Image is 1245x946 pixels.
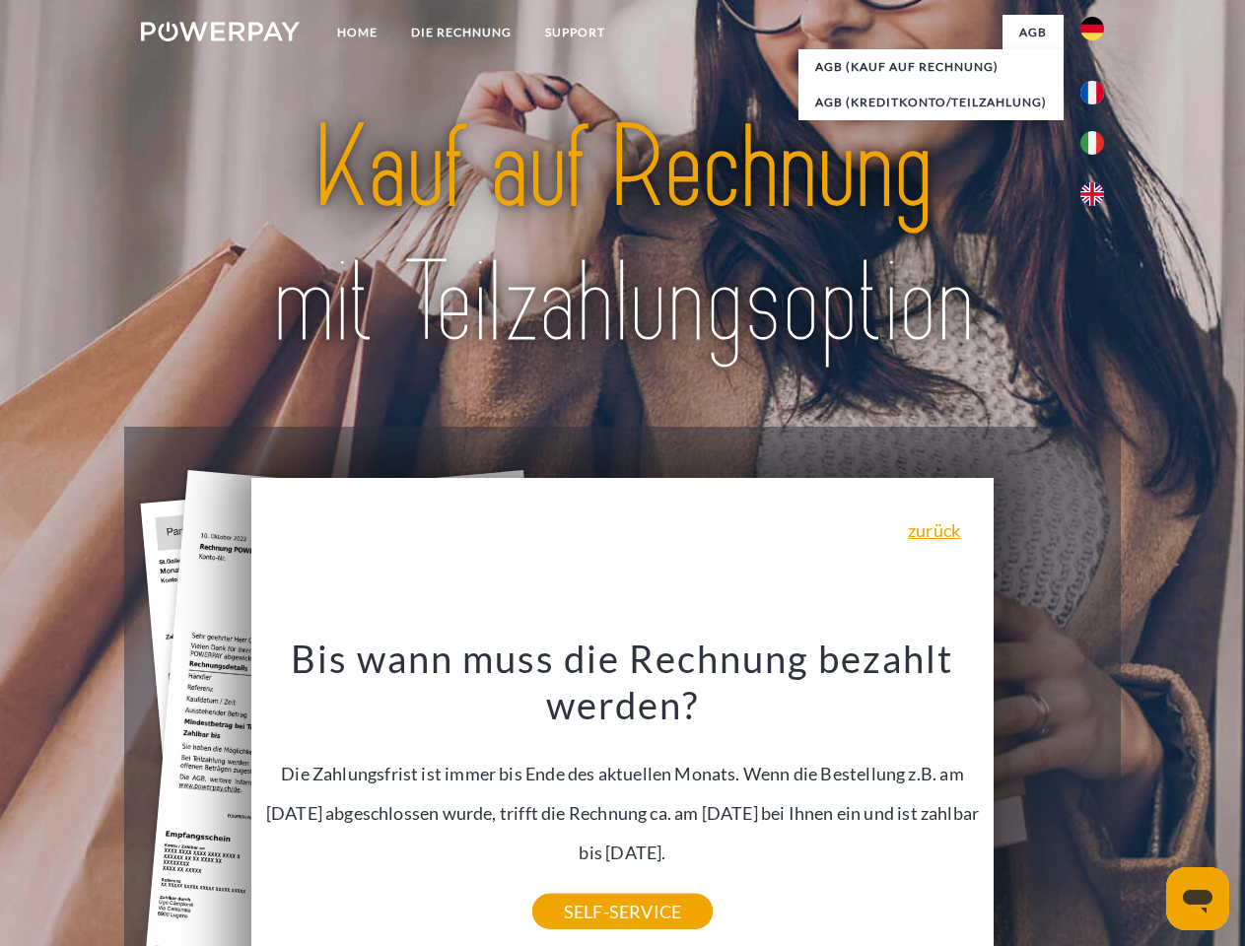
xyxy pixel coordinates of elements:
[528,15,622,50] a: SUPPORT
[320,15,394,50] a: Home
[1080,131,1104,155] img: it
[798,85,1064,120] a: AGB (Kreditkonto/Teilzahlung)
[263,635,983,729] h3: Bis wann muss die Rechnung bezahlt werden?
[1166,867,1229,930] iframe: Schaltfläche zum Öffnen des Messaging-Fensters
[141,22,300,41] img: logo-powerpay-white.svg
[188,95,1057,377] img: title-powerpay_de.svg
[1080,182,1104,206] img: en
[263,635,983,912] div: Die Zahlungsfrist ist immer bis Ende des aktuellen Monats. Wenn die Bestellung z.B. am [DATE] abg...
[1080,81,1104,104] img: fr
[394,15,528,50] a: DIE RECHNUNG
[1003,15,1064,50] a: agb
[1080,17,1104,40] img: de
[798,49,1064,85] a: AGB (Kauf auf Rechnung)
[532,894,713,929] a: SELF-SERVICE
[908,521,960,539] a: zurück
